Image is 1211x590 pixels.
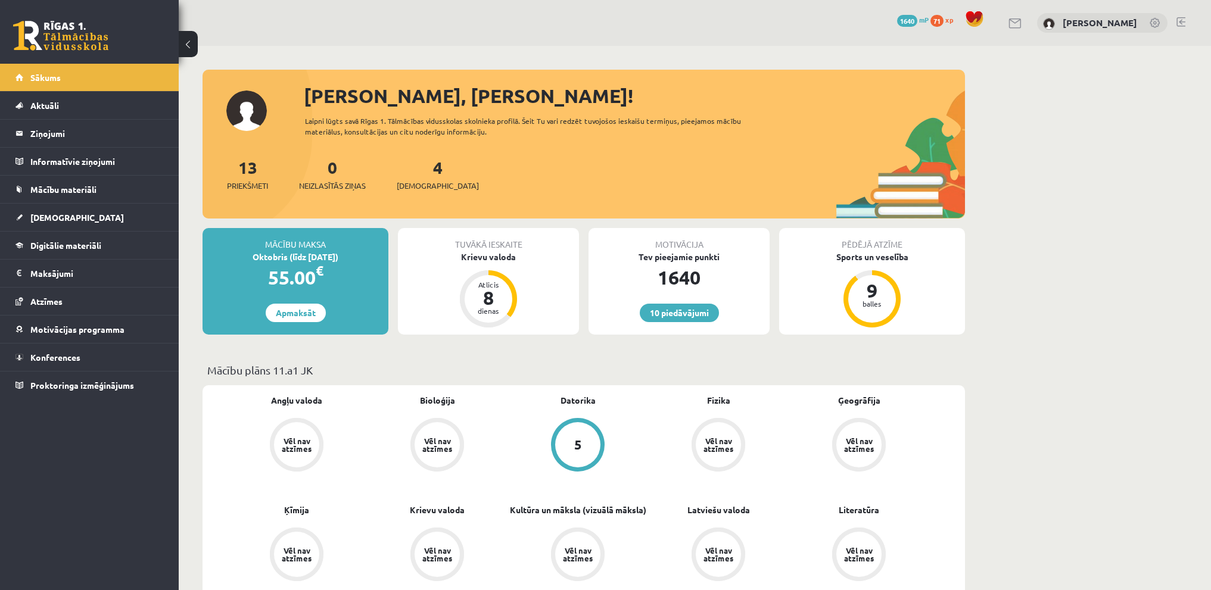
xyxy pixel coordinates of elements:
div: Vēl nav atzīmes [421,437,454,452]
a: 10 piedāvājumi [640,304,719,322]
span: Konferences [30,352,80,363]
a: Fizika [707,394,730,407]
a: Angļu valoda [271,394,322,407]
p: Mācību plāns 11.a1 JK [207,362,960,378]
div: Atlicis [471,281,506,288]
div: Vēl nav atzīmes [561,547,594,562]
span: Atzīmes [30,296,63,307]
a: Datorika [561,394,596,407]
a: Literatūra [839,504,879,516]
a: Sports un veselība 9 balles [779,251,965,329]
a: Latviešu valoda [687,504,750,516]
a: Vēl nav atzīmes [367,418,508,474]
a: Apmaksāt [266,304,326,322]
a: 4[DEMOGRAPHIC_DATA] [397,157,479,192]
a: Ģeogrāfija [838,394,880,407]
span: Motivācijas programma [30,324,124,335]
div: Krievu valoda [398,251,579,263]
div: 8 [471,288,506,307]
div: 55.00 [203,263,388,292]
a: [PERSON_NAME] [1063,17,1137,29]
div: balles [854,300,890,307]
a: Vēl nav atzīmes [648,418,789,474]
span: xp [945,15,953,24]
a: 13Priekšmeti [227,157,268,192]
div: Tuvākā ieskaite [398,228,579,251]
a: Mācību materiāli [15,176,164,203]
span: Mācību materiāli [30,184,96,195]
a: Vēl nav atzīmes [648,527,789,583]
a: Rīgas 1. Tālmācības vidusskola [13,21,108,51]
div: Mācību maksa [203,228,388,251]
div: [PERSON_NAME], [PERSON_NAME]! [304,82,965,110]
div: dienas [471,307,506,314]
span: Sākums [30,72,61,83]
div: Oktobris (līdz [DATE]) [203,251,388,263]
a: Aktuāli [15,92,164,119]
a: 5 [508,418,648,474]
a: Kultūra un māksla (vizuālā māksla) [510,504,646,516]
span: Neizlasītās ziņas [299,180,366,192]
a: Ziņojumi [15,120,164,147]
a: 1640 mP [897,15,929,24]
div: 1640 [589,263,770,292]
div: Tev pieejamie punkti [589,251,770,263]
a: Vēl nav atzīmes [226,527,367,583]
a: Bioloģija [420,394,455,407]
a: [DEMOGRAPHIC_DATA] [15,204,164,231]
a: Motivācijas programma [15,316,164,343]
span: € [316,262,323,279]
div: Pēdējā atzīme [779,228,965,251]
div: Vēl nav atzīmes [280,437,313,452]
span: [DEMOGRAPHIC_DATA] [30,212,124,223]
span: Proktoringa izmēģinājums [30,380,134,391]
a: Krievu valoda Atlicis 8 dienas [398,251,579,329]
a: Vēl nav atzīmes [226,418,367,474]
div: Vēl nav atzīmes [842,437,876,452]
a: Ķīmija [284,504,309,516]
a: 0Neizlasītās ziņas [299,157,366,192]
a: Proktoringa izmēģinājums [15,372,164,399]
div: 9 [854,281,890,300]
a: Krievu valoda [410,504,465,516]
span: 71 [930,15,944,27]
a: Maksājumi [15,260,164,287]
div: Vēl nav atzīmes [702,547,735,562]
a: Vēl nav atzīmes [789,527,929,583]
span: Aktuāli [30,100,59,111]
span: 1640 [897,15,917,27]
img: Viktorija Bērziņa [1043,18,1055,30]
span: [DEMOGRAPHIC_DATA] [397,180,479,192]
legend: Maksājumi [30,260,164,287]
a: Konferences [15,344,164,371]
span: Priekšmeti [227,180,268,192]
div: Vēl nav atzīmes [702,437,735,452]
a: Vēl nav atzīmes [789,418,929,474]
div: Motivācija [589,228,770,251]
div: Sports un veselība [779,251,965,263]
legend: Informatīvie ziņojumi [30,148,164,175]
a: 71 xp [930,15,959,24]
a: Atzīmes [15,288,164,315]
a: Sākums [15,64,164,91]
a: Informatīvie ziņojumi [15,148,164,175]
span: Digitālie materiāli [30,240,101,251]
div: Laipni lūgts savā Rīgas 1. Tālmācības vidusskolas skolnieka profilā. Šeit Tu vari redzēt tuvojošo... [305,115,762,137]
div: Vēl nav atzīmes [280,547,313,562]
legend: Ziņojumi [30,120,164,147]
a: Vēl nav atzīmes [508,527,648,583]
a: Vēl nav atzīmes [367,527,508,583]
a: Digitālie materiāli [15,232,164,259]
div: Vēl nav atzīmes [421,547,454,562]
div: 5 [574,438,582,451]
div: Vēl nav atzīmes [842,547,876,562]
span: mP [919,15,929,24]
